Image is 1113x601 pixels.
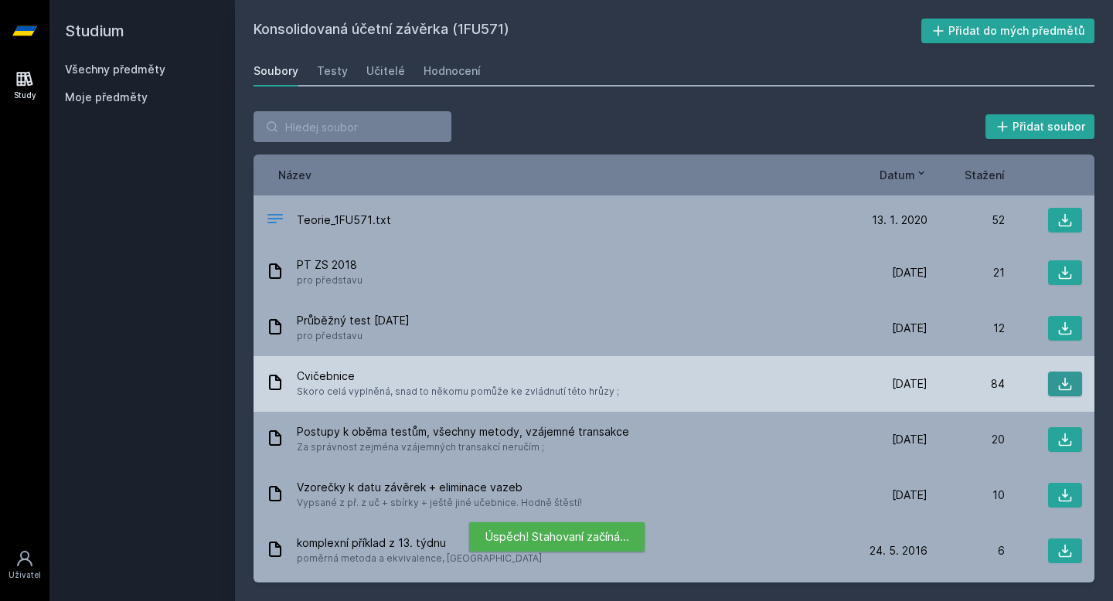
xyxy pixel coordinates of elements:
[297,480,582,495] span: Vzorečky k datu závěrek + eliminace vazeb
[65,90,148,105] span: Moje předměty
[892,321,927,336] span: [DATE]
[297,273,362,288] span: pro představu
[317,56,348,87] a: Testy
[297,257,362,273] span: PT ZS 2018
[14,90,36,101] div: Study
[254,19,921,43] h2: Konsolidovaná účetní závěrka (1FU571)
[892,487,927,503] span: [DATE]
[297,440,629,455] span: Za správnost zejména vzájemných transakcí neručím ;
[469,522,645,552] div: Úspěch! Stahovaní začíná…
[927,432,1005,447] div: 20
[366,56,405,87] a: Učitelé
[65,63,165,76] a: Všechny předměty
[366,63,405,79] div: Učitelé
[927,376,1005,392] div: 84
[297,212,391,228] span: Teorie_1FU571.txt
[266,209,284,232] div: TXT
[927,487,1005,503] div: 10
[880,167,927,183] button: Datum
[297,313,410,328] span: Průběžný test [DATE]
[921,19,1095,43] button: Přidat do mých předmětů
[297,535,542,551] span: komplexní příklad z 13. týdnu
[297,551,542,566] span: poměrná metoda a ekvivalence, [GEOGRAPHIC_DATA]
[927,543,1005,559] div: 6
[297,368,619,384] span: Cvičebnice
[297,328,410,344] span: pro představu
[297,384,619,399] span: Skoro celá vyplněná, snad to někomu pomůže ke zvládnutí této hrůzy ;
[927,212,1005,228] div: 52
[9,569,41,581] div: Uživatel
[3,62,46,109] a: Study
[254,111,451,142] input: Hledej soubor
[254,63,298,79] div: Soubory
[872,212,927,228] span: 13. 1. 2020
[317,63,348,79] div: Testy
[297,495,582,511] span: Vypsané z př. z uč + sbírky + ještě jiné učebnice. Hodně štěstí!
[927,265,1005,280] div: 21
[892,376,927,392] span: [DATE]
[965,167,1005,183] button: Stažení
[254,56,298,87] a: Soubory
[880,167,915,183] span: Datum
[424,63,481,79] div: Hodnocení
[892,432,927,447] span: [DATE]
[892,265,927,280] span: [DATE]
[424,56,481,87] a: Hodnocení
[3,542,46,589] a: Uživatel
[927,321,1005,336] div: 12
[278,167,311,183] button: Název
[297,424,629,440] span: Postupy k oběma testům, všechny metody, vzájemné transakce
[870,543,927,559] span: 24. 5. 2016
[985,114,1095,139] button: Přidat soubor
